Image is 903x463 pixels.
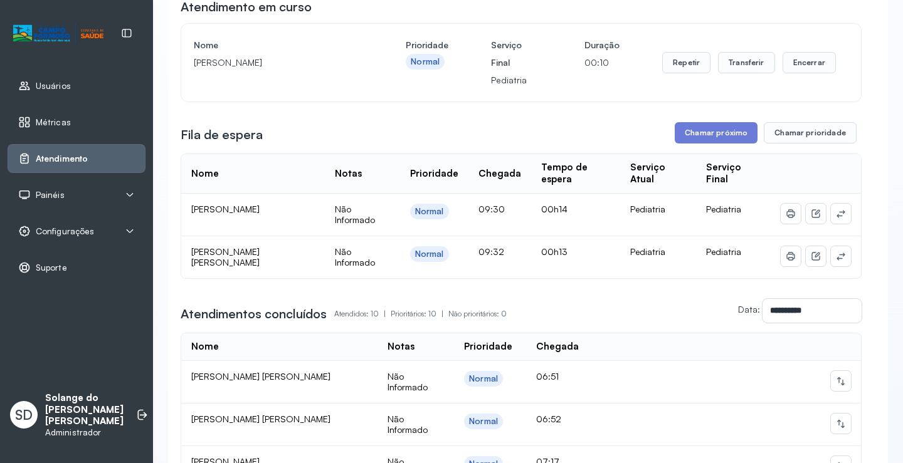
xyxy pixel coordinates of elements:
[191,246,260,268] span: [PERSON_NAME] [PERSON_NAME]
[469,416,498,427] div: Normal
[391,305,448,323] p: Prioritários: 10
[36,263,67,273] span: Suporte
[630,246,686,258] div: Pediatria
[706,162,761,185] div: Serviço Final
[335,204,375,226] span: Não Informado
[478,168,521,180] div: Chegada
[738,304,760,315] label: Data:
[491,36,542,71] h4: Serviço Final
[18,152,135,165] a: Atendimento
[15,407,33,423] span: SD
[36,81,71,91] span: Usuários
[415,206,444,217] div: Normal
[36,226,94,237] span: Configurações
[406,36,448,54] h4: Prioridade
[441,309,443,318] span: |
[36,117,71,128] span: Métricas
[191,204,260,214] span: [PERSON_NAME]
[411,56,440,67] div: Normal
[783,52,836,73] button: Encerrar
[384,309,386,318] span: |
[388,341,415,353] div: Notas
[388,414,428,435] span: Não Informado
[464,341,512,353] div: Prioridade
[662,52,710,73] button: Repetir
[541,204,568,214] span: 00h14
[335,168,362,180] div: Notas
[181,126,263,143] h3: Fila de espera
[584,36,620,54] h4: Duração
[541,162,610,185] div: Tempo de espera
[478,246,504,257] span: 09:32
[45,392,124,427] p: Solange do [PERSON_NAME] [PERSON_NAME]
[478,204,505,214] span: 09:30
[415,249,444,259] div: Normal
[630,204,686,215] div: Pediatria
[191,341,219,353] div: Nome
[13,23,103,44] img: Logotipo do estabelecimento
[36,190,65,200] span: Painéis
[469,373,498,384] div: Normal
[706,246,741,257] span: Pediatria
[18,80,135,92] a: Usuários
[191,371,330,382] span: [PERSON_NAME] [PERSON_NAME]
[410,168,458,180] div: Prioridade
[334,305,391,323] p: Atendidos: 10
[718,52,775,73] button: Transferir
[584,54,620,71] p: 00:10
[36,153,88,164] span: Atendimento
[18,116,135,128] a: Métricas
[181,305,327,323] h3: Atendimentos concluídos
[191,414,330,424] span: [PERSON_NAME] [PERSON_NAME]
[335,246,375,268] span: Não Informado
[541,246,568,257] span: 00h13
[536,414,561,424] span: 06:52
[194,36,363,54] h4: Nome
[536,341,579,353] div: Chegada
[194,54,363,71] p: [PERSON_NAME]
[491,71,542,89] p: Pediatria
[536,371,559,382] span: 06:51
[191,168,219,180] div: Nome
[45,427,124,438] p: Administrador
[706,204,741,214] span: Pediatria
[388,371,428,393] span: Não Informado
[448,305,507,323] p: Não prioritários: 0
[630,162,686,185] div: Serviço Atual
[764,122,857,143] button: Chamar prioridade
[675,122,758,143] button: Chamar próximo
